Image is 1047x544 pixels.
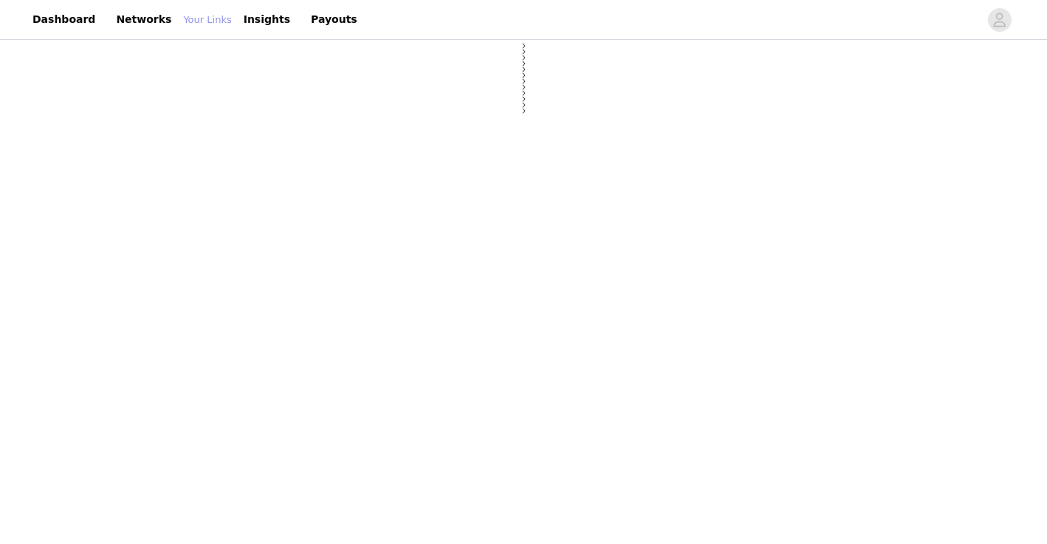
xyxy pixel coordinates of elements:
[302,3,366,36] a: Payouts
[107,3,180,36] a: Networks
[992,8,1006,32] div: avatar
[235,3,299,36] a: Insights
[24,3,104,36] a: Dashboard
[183,13,231,27] a: Your Links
